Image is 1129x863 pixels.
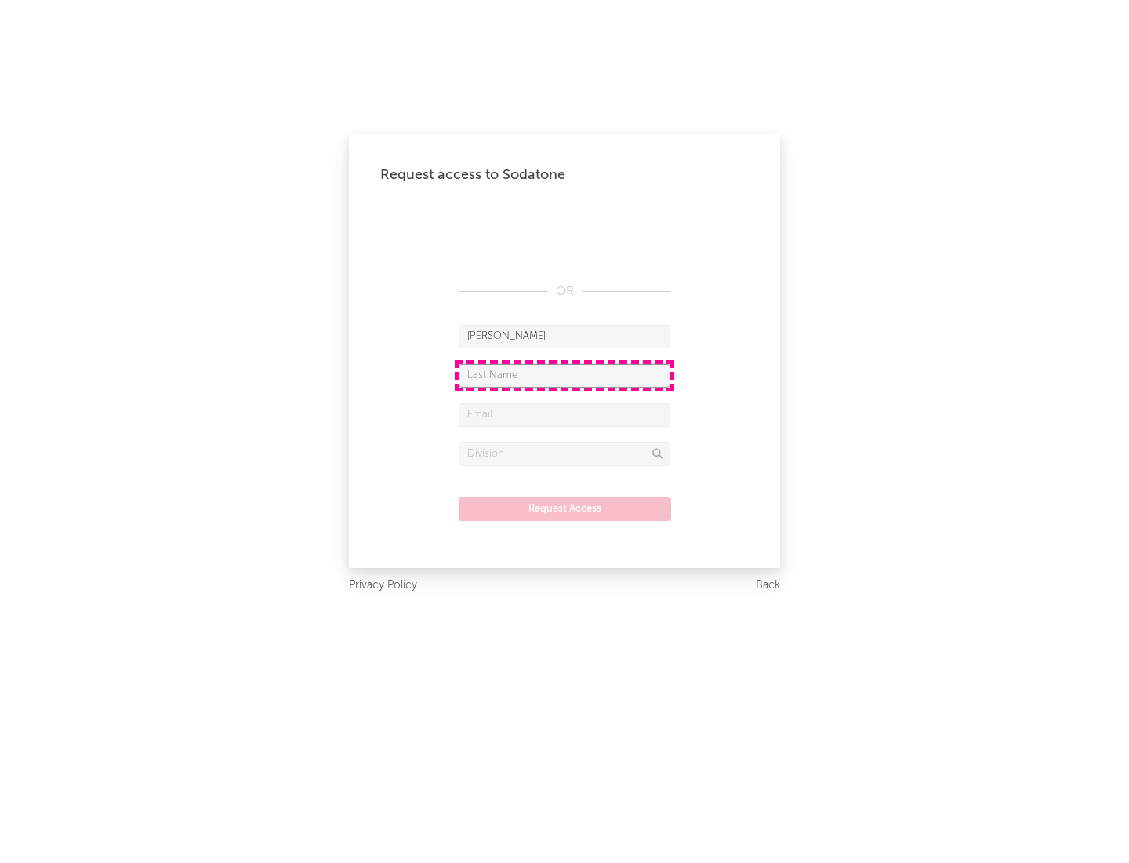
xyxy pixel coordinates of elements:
a: Privacy Policy [349,576,417,595]
input: Division [459,442,670,466]
button: Request Access [459,497,671,521]
a: Back [756,576,780,595]
div: OR [459,282,670,301]
input: First Name [459,325,670,348]
input: Last Name [459,364,670,388]
div: Request access to Sodatone [380,166,749,184]
input: Email [459,403,670,427]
